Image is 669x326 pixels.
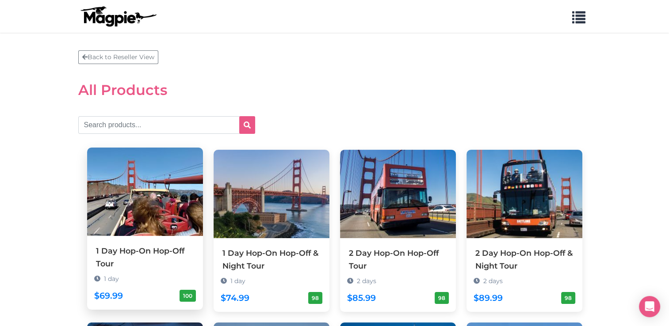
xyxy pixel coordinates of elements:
img: 2 Day Hop-On Hop-Off & Night Tour [466,150,582,238]
a: 2 Day Hop-On Hop-Off & Night Tour 2 days $89.99 98 [466,150,582,311]
div: 100 [180,290,196,302]
div: $74.99 [221,291,249,305]
span: 1 day [230,277,245,285]
div: 2 Day Hop-On Hop-Off Tour [349,247,447,272]
span: 2 days [483,277,503,285]
div: 1 Day Hop-On Hop-Off & Night Tour [222,247,321,272]
div: 98 [308,292,322,304]
span: 1 day [104,275,119,283]
div: $85.99 [347,291,376,305]
a: 1 Day Hop-On Hop-Off Tour 1 day $69.99 100 [87,148,203,309]
img: 2 Day Hop-On Hop-Off Tour [340,150,456,238]
a: 2 Day Hop-On Hop-Off Tour 2 days $85.99 98 [340,150,456,311]
a: 1 Day Hop-On Hop-Off & Night Tour 1 day $74.99 98 [214,150,329,311]
div: $69.99 [94,289,123,303]
div: 98 [435,292,449,304]
div: 1 Day Hop-On Hop-Off Tour [96,245,194,269]
input: Search products... [78,116,255,134]
a: Back to Reseller View [78,50,158,64]
h2: All Products [78,82,591,99]
div: 98 [561,292,575,304]
img: 1 Day Hop-On Hop-Off Tour [87,148,203,236]
span: 2 days [357,277,376,285]
img: logo-ab69f6fb50320c5b225c76a69d11143b.png [78,6,158,27]
div: $89.99 [474,291,503,305]
img: 1 Day Hop-On Hop-Off & Night Tour [214,150,329,238]
div: 2 Day Hop-On Hop-Off & Night Tour [475,247,573,272]
div: Open Intercom Messenger [639,296,660,317]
